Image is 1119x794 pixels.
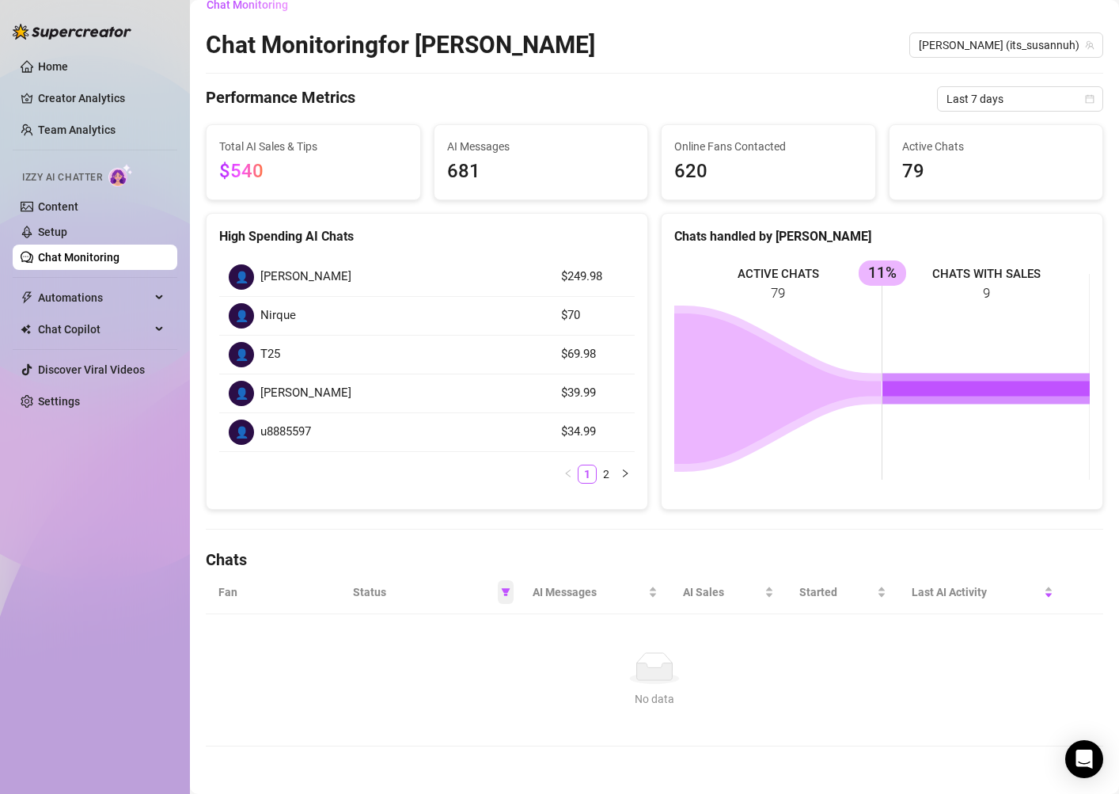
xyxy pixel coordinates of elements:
span: thunderbolt [21,291,33,304]
img: Chat Copilot [21,324,31,335]
span: [PERSON_NAME] [260,268,351,287]
div: 👤 [229,264,254,290]
span: $540 [219,160,264,182]
th: AI Messages [520,571,670,614]
th: AI Sales [670,571,787,614]
a: Creator Analytics [38,85,165,111]
div: No data [225,690,1084,708]
a: Setup [38,226,67,238]
span: team [1085,40,1094,50]
a: Discover Viral Videos [38,363,145,376]
a: 2 [597,465,615,483]
span: T25 [260,345,280,364]
span: AI Sales [683,583,761,601]
li: Previous Page [559,465,578,484]
h4: Chats [206,549,1103,571]
img: logo-BBDzfeDw.svg [13,24,131,40]
a: Content [38,200,78,213]
span: Started [799,583,874,601]
div: Open Intercom Messenger [1065,740,1103,778]
span: Last AI Activity [912,583,1041,601]
li: 1 [578,465,597,484]
article: $70 [561,306,625,325]
span: 681 [447,157,635,187]
span: AI Messages [533,583,645,601]
span: Chat Copilot [38,317,150,342]
span: AI Messages [447,138,635,155]
a: 1 [578,465,596,483]
div: High Spending AI Chats [219,226,635,246]
a: Settings [38,395,80,408]
li: Next Page [616,465,635,484]
h2: Chat Monitoring for [PERSON_NAME] [206,30,595,60]
span: u8885597 [260,423,311,442]
span: 79 [902,157,1091,187]
th: Fan [206,571,340,614]
span: Automations [38,285,150,310]
a: Team Analytics [38,123,116,136]
span: Last 7 days [946,87,1094,111]
span: Active Chats [902,138,1091,155]
span: Nirque [260,306,296,325]
span: right [620,469,630,478]
div: 👤 [229,303,254,329]
h4: Performance Metrics [206,86,355,112]
div: Chats handled by [PERSON_NAME] [674,226,1090,246]
span: left [563,469,573,478]
span: [PERSON_NAME] [260,384,351,403]
th: Started [787,571,899,614]
span: Total AI Sales & Tips [219,138,408,155]
span: calendar [1085,94,1094,104]
li: 2 [597,465,616,484]
button: right [616,465,635,484]
a: Chat Monitoring [38,251,119,264]
button: left [559,465,578,484]
a: Home [38,60,68,73]
th: Last AI Activity [899,571,1066,614]
span: Izzy AI Chatter [22,170,102,185]
div: 👤 [229,420,254,445]
article: $39.99 [561,384,625,403]
span: filter [498,580,514,604]
div: 👤 [229,381,254,406]
span: Online Fans Contacted [674,138,863,155]
img: AI Chatter [108,164,133,187]
article: $249.98 [561,268,625,287]
div: 👤 [229,342,254,367]
article: $69.98 [561,345,625,364]
span: filter [501,587,510,597]
span: Susanna (its_susannuh) [919,33,1094,57]
span: 620 [674,157,863,187]
span: Status [353,583,495,601]
article: $34.99 [561,423,625,442]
